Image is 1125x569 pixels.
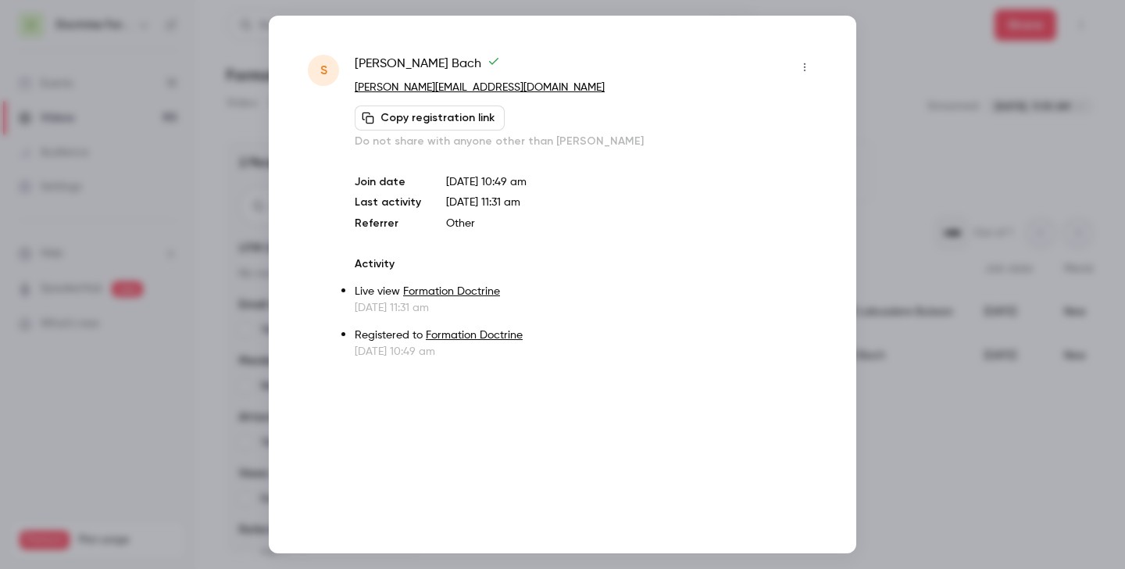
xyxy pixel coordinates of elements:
p: Referrer [355,216,421,231]
a: Formation Doctrine [426,330,523,341]
span: [PERSON_NAME] Bach [355,55,500,80]
p: Live view [355,284,817,300]
p: [DATE] 11:31 am [355,300,817,316]
p: Registered to [355,327,817,344]
a: [PERSON_NAME][EMAIL_ADDRESS][DOMAIN_NAME] [355,82,605,93]
p: Activity [355,256,817,272]
p: Do not share with anyone other than [PERSON_NAME] [355,134,817,149]
p: Join date [355,174,421,190]
span: S [320,61,327,80]
button: Copy registration link [355,106,505,131]
a: Formation Doctrine [403,286,500,297]
p: Last activity [355,195,421,211]
p: Other [446,216,817,231]
p: [DATE] 10:49 am [355,344,817,360]
span: [DATE] 11:31 am [446,197,520,208]
p: [DATE] 10:49 am [446,174,817,190]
